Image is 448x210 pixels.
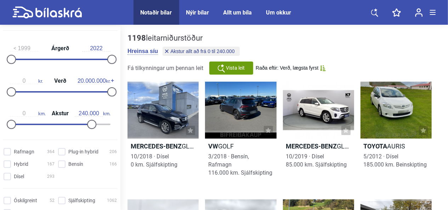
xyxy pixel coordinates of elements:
[68,148,98,156] span: Plug-in hybrid
[415,8,423,17] img: user-login.svg
[256,65,326,71] button: Raða eftir: Verð, lægsta fyrst
[364,153,427,168] span: 5/2012 · Dísel 185.000 km. Beinskipting
[78,78,110,84] span: kr.
[208,153,272,176] span: 3/2018 · Bensín, Rafmagn 116.000 km. Sjálfskipting
[131,142,182,150] b: Mercedes-Benz
[364,142,387,150] b: Toyota
[10,78,43,84] span: kr.
[283,142,354,150] h2: GLS 350 D 4MATIC
[286,142,337,150] b: Mercedes-Benz
[127,65,203,71] span: Fá tilkynningar um þennan leit
[223,9,252,16] a: Allt um bíla
[266,9,291,16] a: Um okkur
[14,161,28,168] span: Hybrid
[127,48,158,55] button: Hreinsa síu
[163,47,239,56] button: Akstur allt að frá 0 til 240.000
[10,110,46,117] span: km.
[256,65,318,71] span: Raða eftir: Verð, lægsta fyrst
[75,110,110,117] span: km.
[14,148,34,156] span: Rafmagn
[226,64,245,72] span: Vista leit
[127,34,242,43] div: leitarniðurstöður
[127,142,199,150] h2: GLE 350 D 4MATIC
[361,142,432,150] h2: AURIS
[50,46,71,51] span: Árgerð
[283,82,354,185] a: Mercedes-BenzGLS 350 D 4MATIC10/2019 · Dísel85.000 km. Sjálfskipting
[47,173,55,180] span: 293
[14,173,24,180] span: Dísel
[47,148,55,156] span: 364
[361,82,432,185] a: ToyotaAURIS5/2012 · Dísel185.000 km. Beinskipting
[14,197,37,204] span: Óskilgreint
[50,197,55,204] span: 52
[286,153,347,168] span: 10/2019 · Dísel 85.000 km. Sjálfskipting
[205,82,276,185] a: VWGOLF3/2018 · Bensín, Rafmagn116.000 km. Sjálfskipting
[109,148,117,156] span: 206
[208,142,218,150] b: VW
[52,78,68,84] span: Verð
[186,9,209,16] a: Nýir bílar
[131,153,177,168] span: 10/2018 · Dísel 0 km. Sjálfskipting
[141,9,172,16] a: Notaðir bílar
[47,161,55,168] span: 167
[127,82,199,185] a: Mercedes-BenzGLE 350 D 4MATIC10/2018 · Dísel0 km. Sjálfskipting
[68,197,95,204] span: Sjálfskipting
[68,161,83,168] span: Bensín
[127,34,146,42] b: 1198
[170,49,234,54] span: Akstur allt að frá 0 til 240.000
[109,161,117,168] span: 166
[205,142,276,150] h2: GOLF
[107,197,117,204] span: 1062
[50,111,70,116] span: Akstur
